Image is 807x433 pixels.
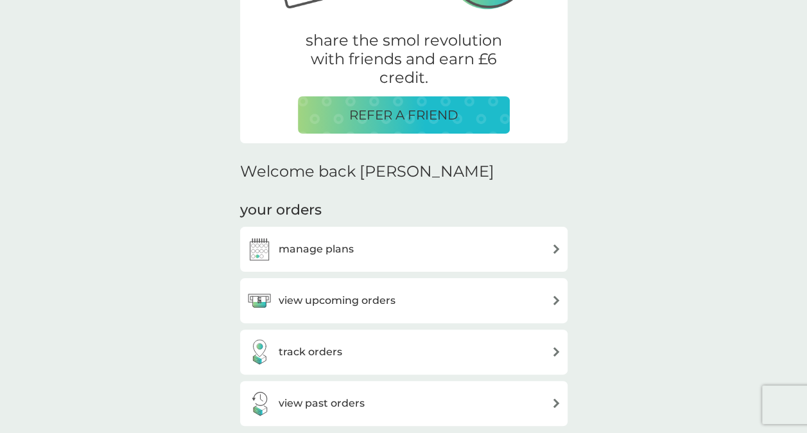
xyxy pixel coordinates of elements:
[298,31,510,87] p: share the smol revolution with friends and earn £6 credit.
[551,244,561,254] img: arrow right
[240,163,494,181] h2: Welcome back [PERSON_NAME]
[240,200,322,220] h3: your orders
[551,347,561,357] img: arrow right
[551,296,561,305] img: arrow right
[279,344,342,360] h3: track orders
[279,292,395,309] h3: view upcoming orders
[349,105,458,125] p: REFER A FRIEND
[279,395,365,412] h3: view past orders
[298,96,510,134] button: REFER A FRIEND
[551,398,561,408] img: arrow right
[279,241,354,258] h3: manage plans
